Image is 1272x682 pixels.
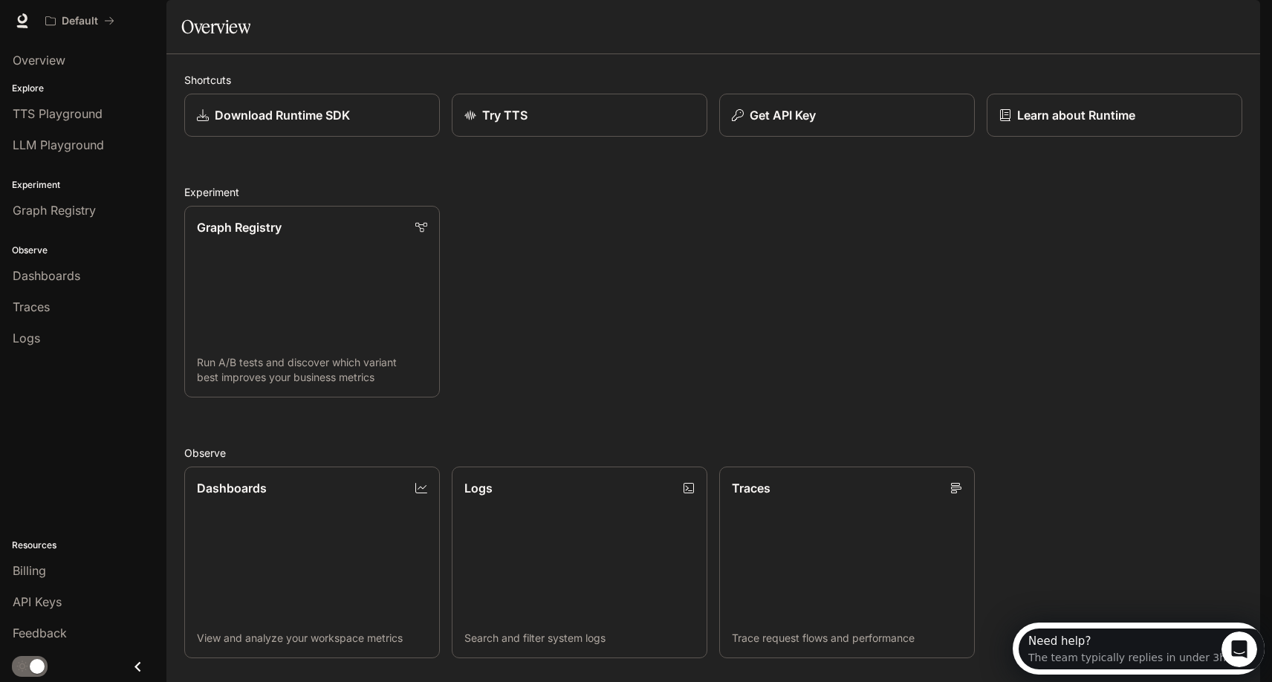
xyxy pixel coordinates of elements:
div: Open Intercom Messenger [6,6,257,47]
p: Learn about Runtime [1017,106,1135,124]
p: Run A/B tests and discover which variant best improves your business metrics [197,355,427,385]
div: Need help? [16,13,213,25]
button: All workspaces [39,6,121,36]
a: DashboardsView and analyze your workspace metrics [184,467,440,658]
p: Search and filter system logs [464,631,695,646]
a: Learn about Runtime [987,94,1242,137]
a: TracesTrace request flows and performance [719,467,975,658]
a: Graph RegistryRun A/B tests and discover which variant best improves your business metrics [184,206,440,397]
div: The team typically replies in under 3h [16,25,213,40]
p: Dashboards [197,479,267,497]
h2: Experiment [184,184,1242,200]
h2: Observe [184,445,1242,461]
p: Download Runtime SDK [215,106,350,124]
p: Traces [732,479,770,497]
h1: Overview [181,12,250,42]
p: Try TTS [482,106,528,124]
p: Trace request flows and performance [732,631,962,646]
p: Graph Registry [197,218,282,236]
a: Try TTS [452,94,707,137]
iframe: Intercom live chat discovery launcher [1013,623,1265,675]
p: Logs [464,479,493,497]
iframe: Intercom live chat [1221,631,1257,667]
a: LogsSearch and filter system logs [452,467,707,658]
p: Default [62,15,98,27]
h2: Shortcuts [184,72,1242,88]
p: View and analyze your workspace metrics [197,631,427,646]
a: Download Runtime SDK [184,94,440,137]
p: Get API Key [750,106,816,124]
button: Get API Key [719,94,975,137]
